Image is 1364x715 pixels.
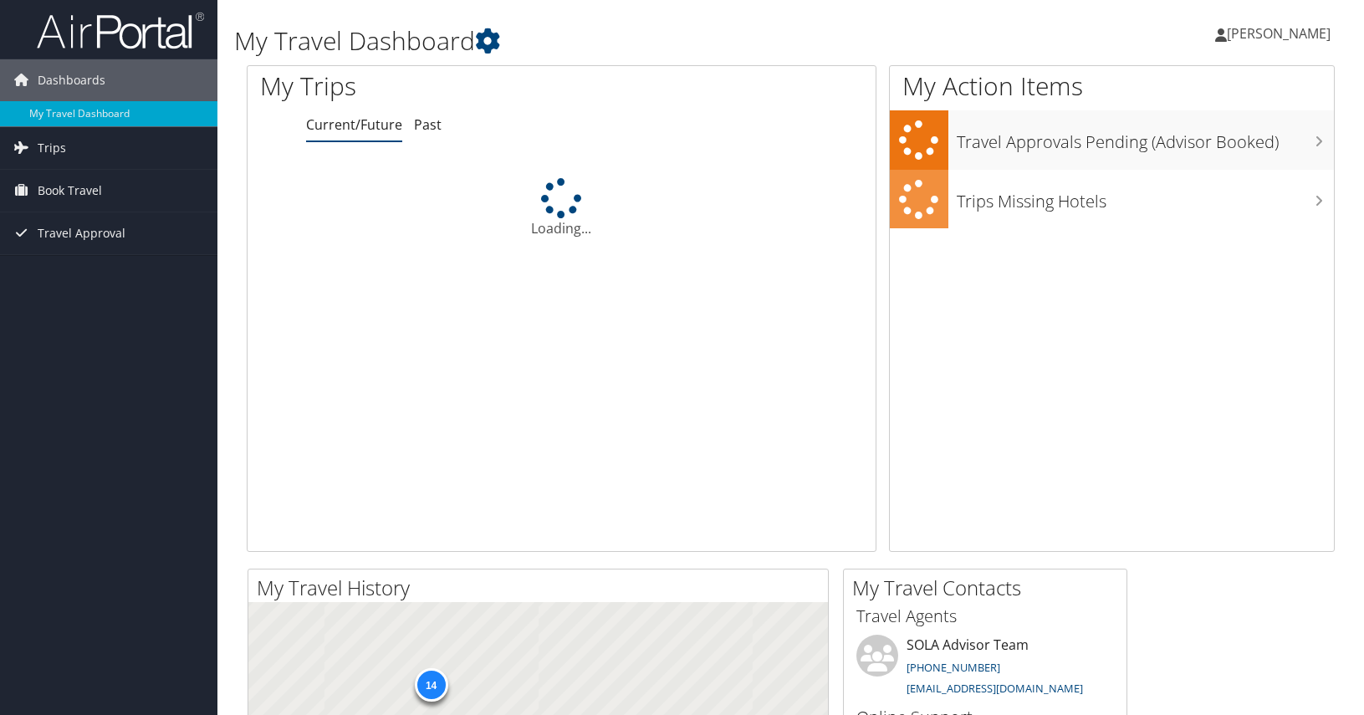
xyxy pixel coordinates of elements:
[414,115,442,134] a: Past
[957,122,1334,154] h3: Travel Approvals Pending (Advisor Booked)
[306,115,402,134] a: Current/Future
[856,605,1114,628] h3: Travel Agents
[248,178,876,238] div: Loading...
[260,69,601,104] h1: My Trips
[890,110,1334,170] a: Travel Approvals Pending (Advisor Booked)
[907,660,1000,675] a: [PHONE_NUMBER]
[1215,8,1347,59] a: [PERSON_NAME]
[1227,24,1331,43] span: [PERSON_NAME]
[37,11,204,50] img: airportal-logo.png
[852,574,1126,602] h2: My Travel Contacts
[957,181,1334,213] h3: Trips Missing Hotels
[234,23,976,59] h1: My Travel Dashboard
[890,69,1334,104] h1: My Action Items
[907,681,1083,696] a: [EMAIL_ADDRESS][DOMAIN_NAME]
[38,212,125,254] span: Travel Approval
[890,170,1334,229] a: Trips Missing Hotels
[257,574,828,602] h2: My Travel History
[414,668,447,702] div: 14
[38,59,105,101] span: Dashboards
[38,127,66,169] span: Trips
[848,635,1122,703] li: SOLA Advisor Team
[38,170,102,212] span: Book Travel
